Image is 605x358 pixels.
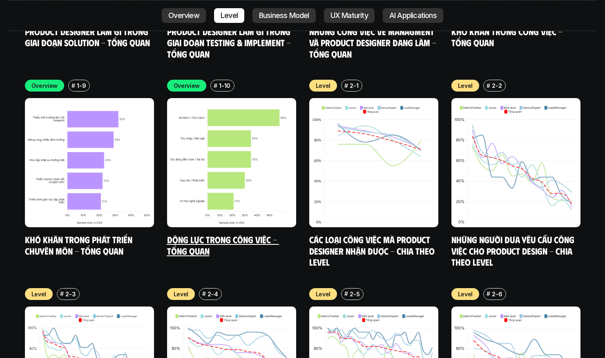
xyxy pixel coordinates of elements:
[492,290,502,298] p: 2-6
[309,26,438,59] a: Những công việc về Managment và Product Designer đang làm - Tổng quan
[458,81,473,90] p: Level
[309,234,437,267] a: Các loại công việc mà Product Designer nhận được - Chia theo Level
[487,291,490,297] h6: #
[344,291,348,297] h6: #
[252,8,316,23] a: Business Model
[202,291,206,297] h6: #
[31,81,58,90] p: Overview
[219,81,230,90] p: 1-10
[350,290,359,298] p: 2-5
[168,11,199,20] p: Overview
[71,83,75,89] h6: #
[25,26,150,48] a: Product Designer làm gì trong giai đoạn Solution - Tổng quan
[208,290,218,298] p: 2-4
[330,11,368,20] p: UX Maturity
[167,26,293,59] a: Product Designer làm gì trong giai đoạn Testing & Implement - Tổng quan
[487,83,490,89] h6: #
[25,234,134,256] a: Khó khăn trong phát triển chuyên môn - Tổng quan
[60,291,64,297] h6: #
[65,290,76,298] p: 2-3
[316,81,331,90] p: Level
[174,81,200,90] p: Overview
[389,11,437,20] p: AI Applications
[458,290,473,298] p: Level
[451,234,576,267] a: Những người đưa yêu cầu công việc cho Product Design - Chia theo Level
[344,83,348,89] h6: #
[451,26,565,48] a: Khó khăn trong công việc - Tổng quan
[174,290,189,298] p: Level
[324,8,375,23] a: UX Maturity
[31,290,47,298] p: Level
[383,8,443,23] a: AI Applications
[162,8,206,23] a: Overview
[492,81,502,90] p: 2-2
[259,11,309,20] p: Business Model
[316,290,331,298] p: Level
[214,83,217,89] h6: #
[214,8,244,23] a: Level
[221,11,238,20] p: Level
[167,234,279,256] a: Động lực trong công việc - Tổng quan
[77,81,86,90] p: 1-9
[350,81,358,90] p: 2-1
